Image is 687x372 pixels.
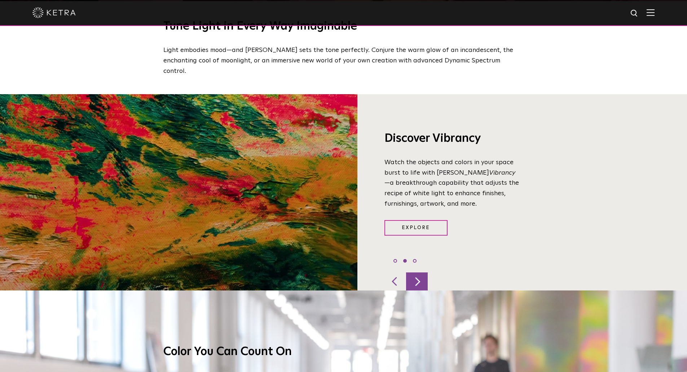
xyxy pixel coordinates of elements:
h2: Tune Light in Every Way Imaginable [163,19,524,34]
a: Explore [384,220,448,236]
img: Hamburger%20Nav.svg [647,9,655,16]
i: Vibrancy [489,170,515,176]
img: search icon [630,9,639,18]
img: ketra-logo-2019-white [32,7,76,18]
p: Light embodies mood—and [PERSON_NAME] sets the tone perfectly. Conjure the warm glow of an incand... [163,45,520,76]
p: Watch the objects and colors in your space burst to life with [PERSON_NAME] —a breakthrough capab... [384,157,520,209]
h3: Discover Vibrancy [384,131,520,146]
h3: Color You Can Count On [163,345,351,360]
